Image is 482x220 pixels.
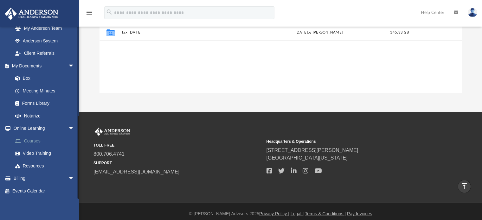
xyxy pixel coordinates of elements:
[347,211,372,216] a: Pay Invoices
[93,160,262,166] small: SUPPORT
[68,60,81,72] span: arrow_drop_down
[9,35,81,47] a: Anderson System
[106,9,113,16] i: search
[93,128,132,136] img: Anderson Advisors Platinum Portal
[9,85,81,97] a: Meeting Minutes
[68,122,81,135] span: arrow_drop_down
[266,148,358,153] a: [STREET_ADDRESS][PERSON_NAME]
[9,47,81,60] a: Client Referrals
[86,9,93,16] i: menu
[86,12,93,16] a: menu
[79,211,482,217] div: © [PERSON_NAME] Advisors 2025
[291,211,304,216] a: Legal |
[93,142,262,148] small: TOLL FREE
[9,72,78,85] a: Box
[9,22,78,35] a: My Anderson Team
[4,60,81,72] a: My Documentsarrow_drop_down
[93,151,125,157] a: 800.706.4741
[121,31,251,35] button: Tax [DATE]
[305,211,346,216] a: Terms & Conditions |
[458,180,471,193] a: vertical_align_top
[4,185,84,197] a: Events Calendar
[468,8,477,17] img: User Pic
[9,147,81,160] a: Video Training
[4,172,84,185] a: Billingarrow_drop_down
[93,169,179,174] a: [EMAIL_ADDRESS][DOMAIN_NAME]
[9,110,81,122] a: Notarize
[9,160,84,172] a: Resources
[9,135,84,147] a: Courses
[4,122,84,135] a: Online Learningarrow_drop_down
[259,211,289,216] a: Privacy Policy |
[68,172,81,185] span: arrow_drop_down
[9,97,78,110] a: Forms Library
[266,139,434,144] small: Headquarters & Operations
[3,8,60,20] img: Anderson Advisors Platinum Portal
[254,30,384,36] div: [DATE] by [PERSON_NAME]
[390,31,408,35] span: 145.33 GB
[460,182,468,190] i: vertical_align_top
[266,155,347,160] a: [GEOGRAPHIC_DATA][US_STATE]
